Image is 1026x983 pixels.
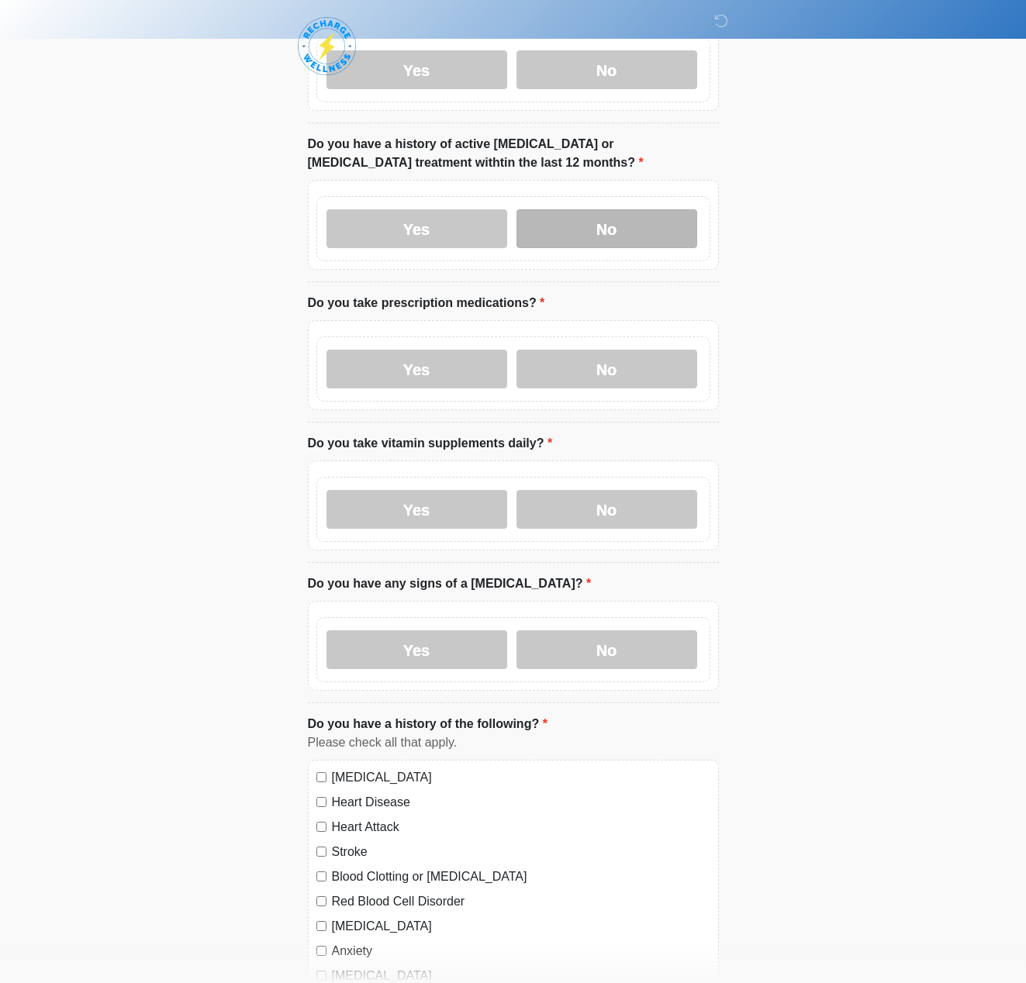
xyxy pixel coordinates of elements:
label: Yes [326,630,507,669]
input: [MEDICAL_DATA] [316,772,326,782]
label: No [516,630,697,669]
input: Stroke [316,847,326,857]
label: Yes [326,490,507,529]
input: Anxiety [316,946,326,956]
input: Heart Attack [316,822,326,832]
input: Blood Clotting or [MEDICAL_DATA] [316,871,326,881]
label: Heart Disease [332,793,710,812]
input: [MEDICAL_DATA] [316,971,326,981]
label: No [516,350,697,388]
input: Heart Disease [316,797,326,807]
input: [MEDICAL_DATA] [316,921,326,931]
label: Do you have any signs of a [MEDICAL_DATA]? [308,574,592,593]
label: Blood Clotting or [MEDICAL_DATA] [332,867,710,886]
label: Do you take prescription medications? [308,294,545,312]
label: No [516,490,697,529]
label: No [516,209,697,248]
div: Please check all that apply. [308,733,719,752]
input: Red Blood Cell Disorder [316,896,326,906]
img: Recharge Wellness LLC Logo [292,12,361,81]
label: Anxiety [332,942,710,961]
label: Stroke [332,843,710,861]
label: Yes [326,209,507,248]
label: [MEDICAL_DATA] [332,768,710,787]
label: Red Blood Cell Disorder [332,892,710,911]
label: Heart Attack [332,818,710,836]
label: Yes [326,350,507,388]
label: Do you have a history of the following? [308,715,548,733]
label: Do you have a history of active [MEDICAL_DATA] or [MEDICAL_DATA] treatment withtin the last 12 mo... [308,135,719,172]
label: [MEDICAL_DATA] [332,917,710,936]
label: Do you take vitamin supplements daily? [308,434,553,453]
